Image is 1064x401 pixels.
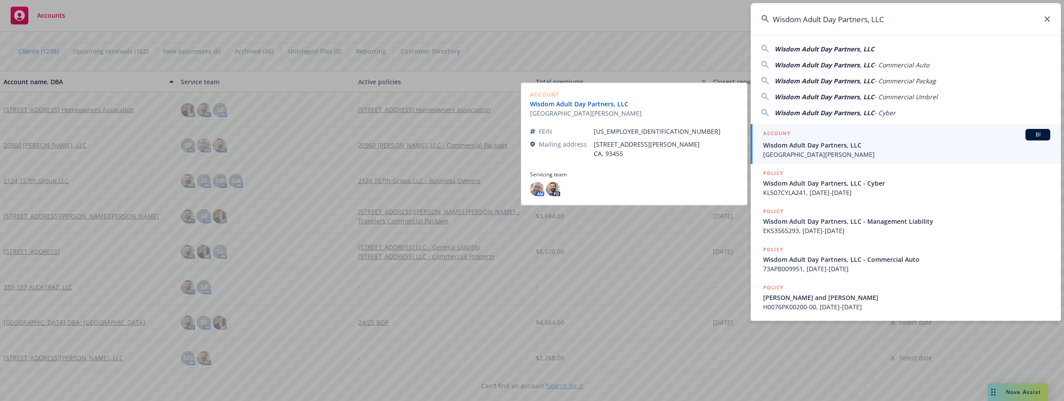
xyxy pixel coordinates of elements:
h5: ACCOUNT [763,129,790,140]
a: POLICYWisdom Adult Day Partners, LLC - Management LiabilityEKS3565293, [DATE]-[DATE] [751,202,1061,240]
span: Wisdom Adult Day Partners, LLC [763,140,1050,150]
span: [PERSON_NAME] and [PERSON_NAME] [763,293,1050,302]
span: - Commercial Packag [874,77,936,85]
span: H0076PK00200-00, [DATE]-[DATE] [763,302,1050,311]
input: Search... [751,3,1061,35]
a: POLICYWisdom Adult Day Partners, LLC - CyberKL507CYLA241, [DATE]-[DATE] [751,164,1061,202]
span: - Cyber [874,109,896,117]
h5: POLICY [763,169,783,178]
span: EKS3565293, [DATE]-[DATE] [763,226,1050,235]
span: Wisdom Adult Day Partners, LLC [775,45,874,53]
span: 73APB009951, [DATE]-[DATE] [763,264,1050,273]
h5: POLICY [763,283,783,292]
a: POLICYWisdom Adult Day Partners, LLC - Commercial Auto73APB009951, [DATE]-[DATE] [751,240,1061,278]
span: Wisdom Adult Day Partners, LLC - Commercial Auto [763,255,1050,264]
h5: POLICY [763,207,783,216]
span: Wisdom Adult Day Partners, LLC [775,109,874,117]
span: [GEOGRAPHIC_DATA][PERSON_NAME] [763,150,1050,159]
h5: POLICY [763,245,783,254]
a: POLICY[PERSON_NAME] and [PERSON_NAME]H0076PK00200-00, [DATE]-[DATE] [751,278,1061,316]
span: - Commercial Umbrel [874,93,938,101]
span: Wisdom Adult Day Partners, LLC [775,61,874,69]
span: BI [1029,131,1047,139]
span: Wisdom Adult Day Partners, LLC [775,77,874,85]
a: ACCOUNTBIWisdom Adult Day Partners, LLC[GEOGRAPHIC_DATA][PERSON_NAME] [751,124,1061,164]
span: Wisdom Adult Day Partners, LLC - Management Liability [763,217,1050,226]
span: - Commercial Auto [874,61,929,69]
span: KL507CYLA241, [DATE]-[DATE] [763,188,1050,197]
span: Wisdom Adult Day Partners, LLC [775,93,874,101]
span: Wisdom Adult Day Partners, LLC - Cyber [763,179,1050,188]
